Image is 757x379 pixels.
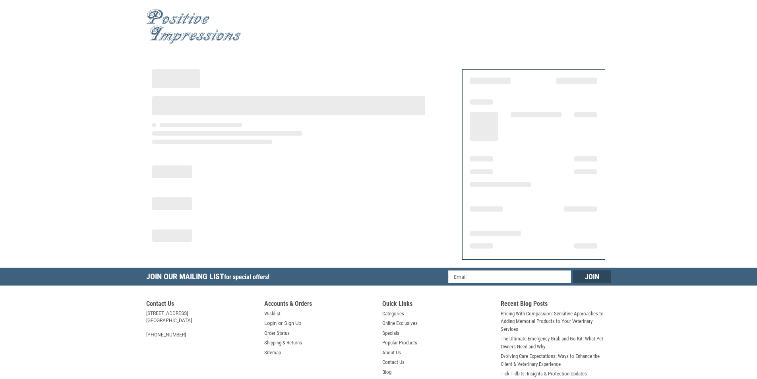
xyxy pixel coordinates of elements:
a: The Ultimate Emergency Grab-and-Go Kit: What Pet Owners Need and Why [501,335,611,350]
img: Positive Impressions [146,9,242,45]
a: Login [264,319,277,327]
a: Sitemap [264,349,281,357]
a: About Us [382,349,401,357]
input: Email [448,270,571,283]
a: Order Status [264,329,290,337]
a: Shipping & Returns [264,339,302,347]
h5: Recent Blog Posts [501,300,611,310]
a: Contact Us [382,358,405,366]
a: Popular Products [382,339,417,347]
a: Wishlist [264,310,281,318]
a: Tick Tidbits: Insights & Protection Updates [501,370,587,378]
a: Sign Up [284,319,301,327]
input: Join [573,270,611,283]
a: Categories [382,310,404,318]
a: Pricing With Compassion: Sensitive Approaches to Adding Memorial Products to Your Veterinary Serv... [501,310,611,333]
a: Evolving Care Expectations: Ways to Enhance the Client & Veterinary Experience [501,352,611,368]
a: Specials [382,329,399,337]
address: [STREET_ADDRESS] [GEOGRAPHIC_DATA] [PHONE_NUMBER] [146,310,257,338]
h5: Contact Us [146,300,257,310]
a: Online Exclusives [382,319,418,327]
a: Blog [382,368,391,376]
h5: Join Our Mailing List [146,268,273,288]
h5: Accounts & Orders [264,300,375,310]
span: for special offers! [224,273,269,281]
h5: Quick Links [382,300,493,310]
span: or [273,319,287,327]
